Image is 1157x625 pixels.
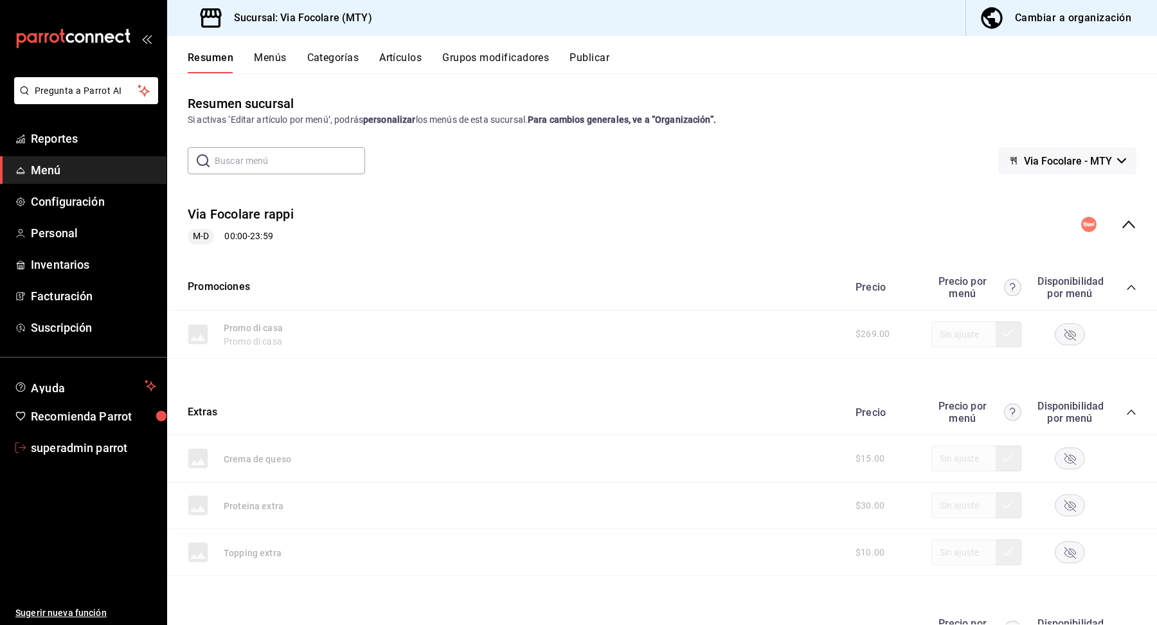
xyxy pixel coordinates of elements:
button: Resumen [188,51,233,73]
span: Menú [31,161,156,179]
span: Via Focolare - MTY [1024,155,1112,167]
div: Si activas ‘Editar artículo por menú’, podrás los menús de esta sucursal. [188,113,1136,127]
button: Via Focolare rappi [188,205,294,224]
span: Recomienda Parrot [31,408,156,425]
h3: Sucursal: Via Focolare (MTY) [224,10,372,26]
span: M-D [188,230,214,243]
div: Cambiar a organización [1015,9,1131,27]
div: Precio [843,406,925,419]
button: Pregunta a Parrot AI [14,77,158,104]
button: Promociones [188,280,250,294]
div: Resumen sucursal [188,94,294,113]
div: 00:00 - 23:59 [188,229,294,244]
strong: personalizar [363,114,416,125]
div: collapse-menu-row [167,195,1157,255]
span: Pregunta a Parrot AI [35,84,138,98]
button: Menús [254,51,286,73]
span: Suscripción [31,319,156,336]
span: Sugerir nueva función [15,606,156,620]
button: Extras [188,405,217,420]
div: Precio por menú [931,275,1021,300]
button: Publicar [570,51,609,73]
span: Facturación [31,287,156,305]
a: Pregunta a Parrot AI [9,93,158,107]
button: collapse-category-row [1126,407,1136,417]
button: Via Focolare - MTY [998,147,1136,174]
span: Ayuda [31,378,139,394]
button: Artículos [379,51,422,73]
span: Personal [31,224,156,242]
button: Grupos modificadores [442,51,549,73]
div: Disponibilidad por menú [1037,400,1102,424]
button: Categorías [307,51,359,73]
div: Precio por menú [931,400,1021,424]
span: Inventarios [31,256,156,273]
strong: Para cambios generales, ve a “Organización”. [528,114,716,125]
span: Configuración [31,193,156,210]
div: Precio [843,281,925,293]
span: Reportes [31,130,156,147]
span: superadmin parrot [31,439,156,457]
div: Disponibilidad por menú [1037,275,1102,300]
button: collapse-category-row [1126,282,1136,293]
button: open_drawer_menu [141,33,152,44]
input: Buscar menú [215,148,365,174]
div: navigation tabs [188,51,1157,73]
